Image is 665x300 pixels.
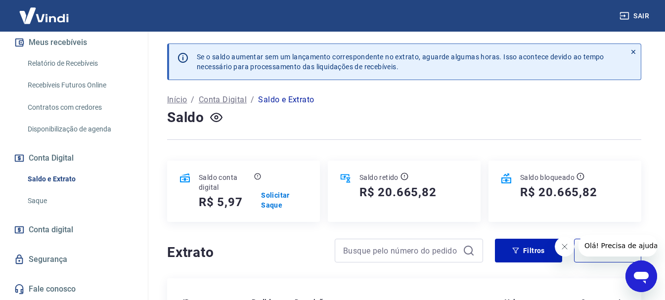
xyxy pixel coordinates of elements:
button: Conta Digital [12,147,136,169]
input: Busque pelo número do pedido [343,243,459,258]
a: Fale conosco [12,278,136,300]
a: Segurança [12,249,136,270]
h4: Saldo [167,108,204,128]
p: Saldo retido [359,172,399,182]
a: Conta digital [12,219,136,241]
p: / [251,94,254,106]
span: Conta digital [29,223,73,237]
p: Saldo e Extrato [258,94,314,106]
img: Vindi [12,0,76,31]
a: Disponibilização de agenda [24,119,136,139]
p: Saldo conta digital [199,172,252,192]
h4: Extrato [167,243,323,262]
p: Se o saldo aumentar sem um lançamento correspondente no extrato, aguarde algumas horas. Isso acon... [197,52,604,72]
h5: R$ 5,97 [199,194,243,210]
a: Solicitar Saque [261,190,308,210]
button: Filtros [495,239,562,262]
h5: R$ 20.665,82 [359,184,437,200]
h5: R$ 20.665,82 [520,184,597,200]
a: Saque [24,191,136,211]
a: Relatório de Recebíveis [24,53,136,74]
iframe: Mensagem da empresa [578,235,657,257]
iframe: Botão para abrir a janela de mensagens [625,260,657,292]
p: / [191,94,194,106]
a: Recebíveis Futuros Online [24,75,136,95]
button: Meus recebíveis [12,32,136,53]
span: Olá! Precisa de ajuda? [6,7,83,15]
a: Conta Digital [199,94,247,106]
a: Contratos com credores [24,97,136,118]
button: Sair [618,7,653,25]
a: Saldo e Extrato [24,169,136,189]
iframe: Fechar mensagem [555,237,575,257]
a: Início [167,94,187,106]
p: Saldo bloqueado [520,172,575,182]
